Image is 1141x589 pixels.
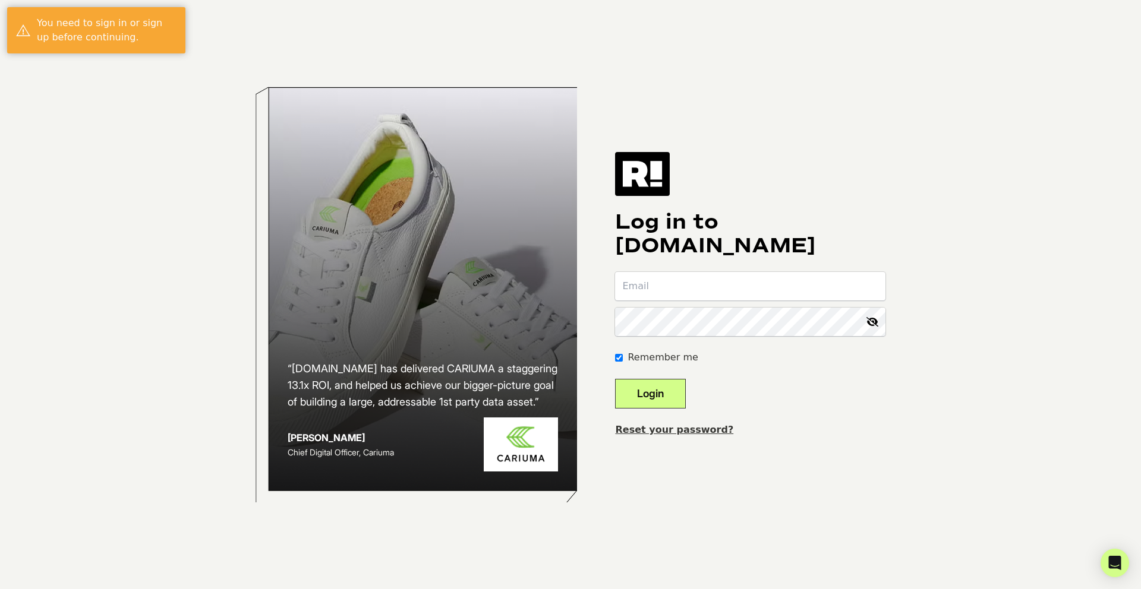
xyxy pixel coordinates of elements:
[288,360,559,410] h2: “[DOMAIN_NAME] has delivered CARIUMA a staggering 13.1x ROI, and helped us achieve our bigger-pic...
[288,432,365,444] strong: [PERSON_NAME]
[615,210,885,258] h1: Log in to [DOMAIN_NAME]
[37,16,176,45] div: You need to sign in or sign up before continuing.
[288,447,394,457] span: Chief Digital Officer, Cariuma
[615,152,670,196] img: Retention.com
[615,424,733,435] a: Reset your password?
[615,272,885,300] input: Email
[484,417,558,471] img: Cariuma
[1101,549,1129,577] div: Open Intercom Messenger
[628,350,698,365] label: Remember me
[615,379,686,408] button: Login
